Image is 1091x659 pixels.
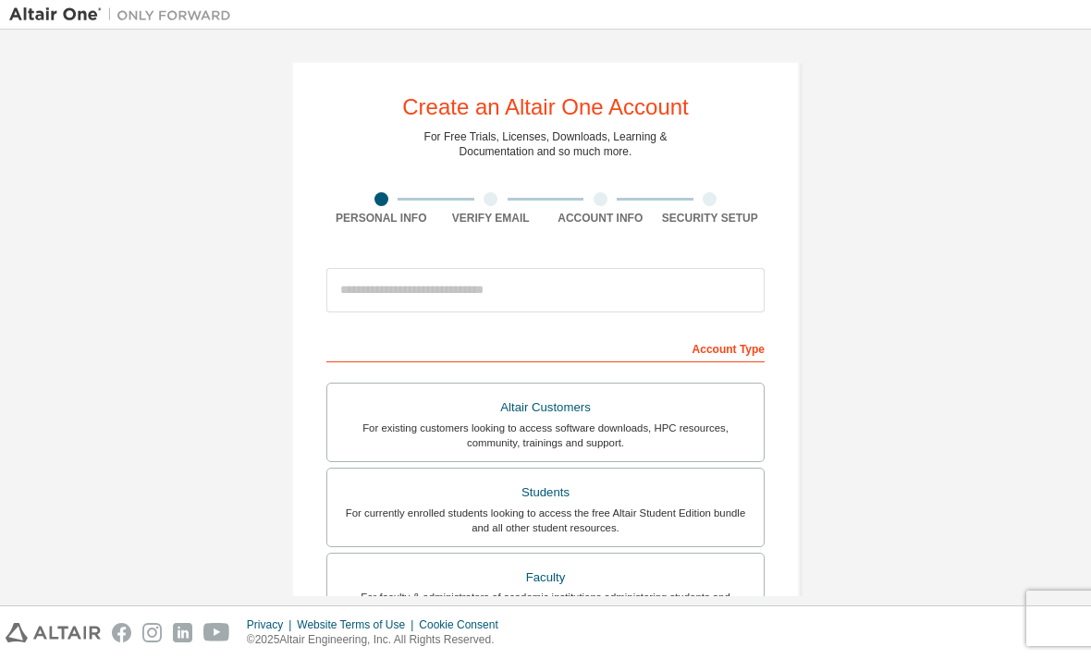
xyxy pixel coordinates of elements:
img: facebook.svg [112,623,131,642]
div: Website Terms of Use [297,617,419,632]
div: Security Setup [656,211,766,226]
div: Altair Customers [338,395,753,421]
div: Cookie Consent [419,617,509,632]
div: For existing customers looking to access software downloads, HPC resources, community, trainings ... [338,421,753,450]
img: youtube.svg [203,623,230,642]
div: Verify Email [436,211,546,226]
div: For currently enrolled students looking to access the free Altair Student Edition bundle and all ... [338,506,753,535]
div: Create an Altair One Account [402,96,689,118]
img: instagram.svg [142,623,162,642]
div: Privacy [247,617,297,632]
img: linkedin.svg [173,623,192,642]
img: Altair One [9,6,240,24]
div: For Free Trials, Licenses, Downloads, Learning & Documentation and so much more. [424,129,668,159]
div: Account Type [326,333,765,362]
p: © 2025 Altair Engineering, Inc. All Rights Reserved. [247,632,509,648]
div: Personal Info [326,211,436,226]
div: Account Info [545,211,656,226]
div: Students [338,480,753,506]
img: altair_logo.svg [6,623,101,642]
div: For faculty & administrators of academic institutions administering students and accessing softwa... [338,590,753,619]
div: Faculty [338,565,753,591]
